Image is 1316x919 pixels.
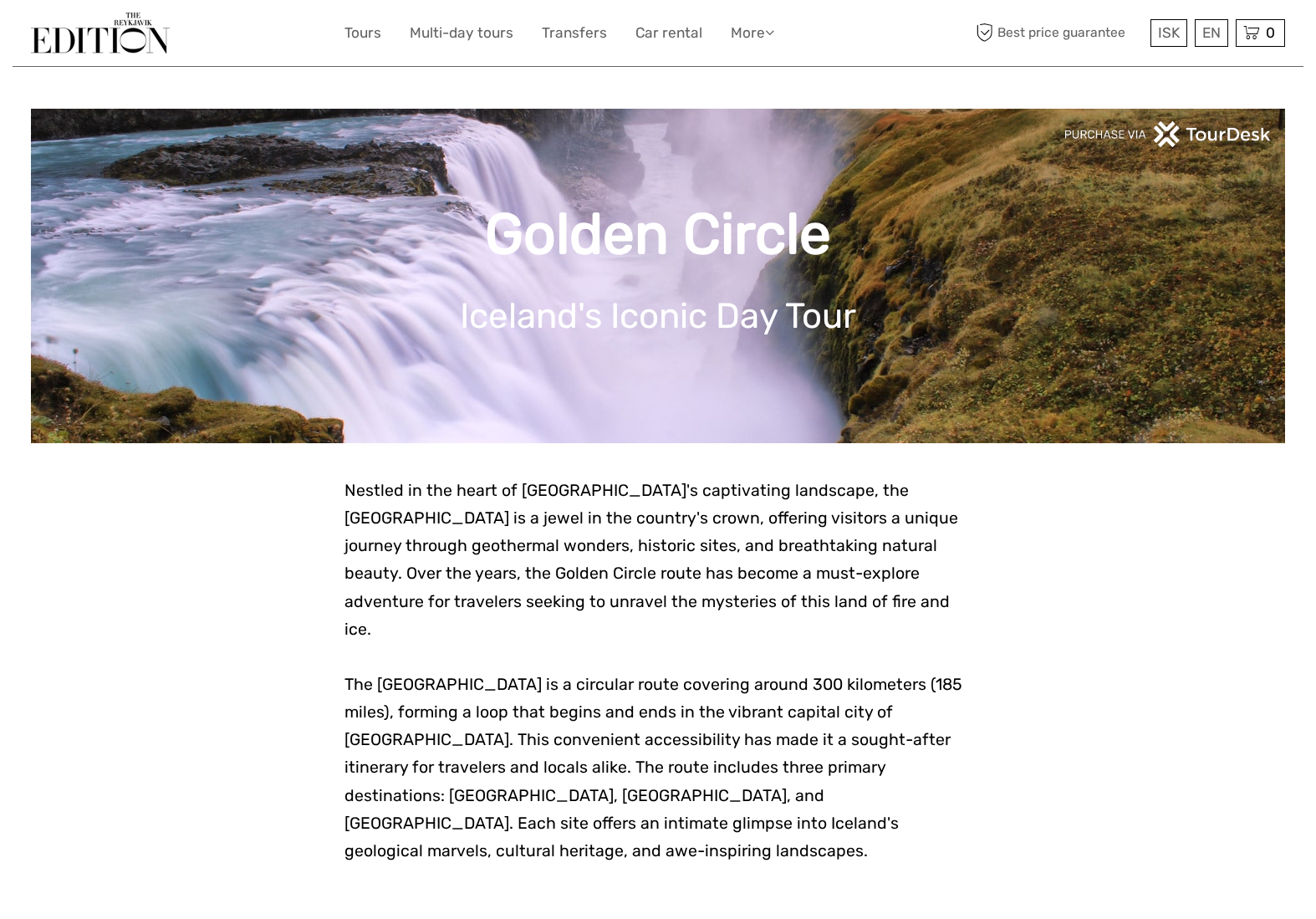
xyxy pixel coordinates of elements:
span: 0 [1263,24,1278,41]
a: Transfers [542,21,607,45]
h1: Golden Circle [56,201,1260,268]
a: More [731,21,774,45]
img: The Reykjavík Edition [31,13,170,54]
div: EN [1195,19,1228,47]
a: Tours [344,21,381,45]
span: Best price guarantee [972,19,1146,47]
span: The [GEOGRAPHIC_DATA] is a circular route covering around 300 kilometers (185 miles), forming a l... [344,675,962,860]
a: Car rental [635,21,702,45]
span: ISK [1158,24,1180,41]
span: Nestled in the heart of [GEOGRAPHIC_DATA]'s captivating landscape, the [GEOGRAPHIC_DATA] is a jew... [344,481,958,639]
a: Multi-day tours [410,21,513,45]
h1: Iceland's Iconic Day Tour [56,295,1260,337]
img: PurchaseViaTourDeskwhite.png [1064,121,1273,147]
